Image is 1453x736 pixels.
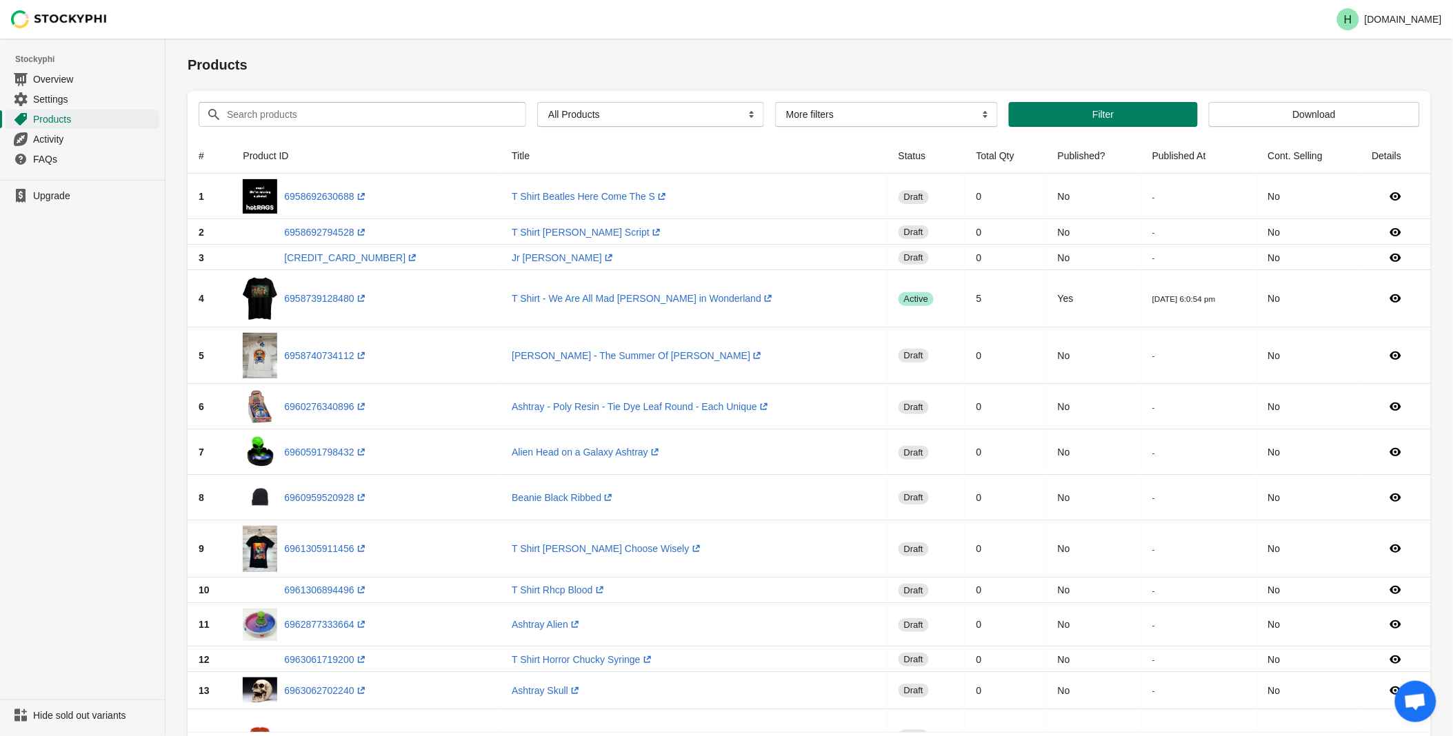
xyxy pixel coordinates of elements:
[199,401,204,412] span: 6
[11,10,108,28] img: Stockyphi
[284,252,419,263] a: [CREDIT_CARD_NUMBER](opens a new window)
[1152,586,1155,595] small: -
[284,685,368,696] a: 6963062702240(opens a new window)
[6,89,159,109] a: Settings
[899,684,929,697] span: draft
[243,435,277,469] img: 502563.jpg
[284,191,368,202] a: 6958692630688(opens a new window)
[899,190,929,204] span: draft
[1152,620,1155,629] small: -
[1337,8,1359,30] span: Avatar with initials H
[899,653,929,666] span: draft
[965,138,1047,174] th: Total Qty
[899,618,929,632] span: draft
[965,672,1047,709] td: 0
[1152,351,1155,360] small: -
[188,138,232,174] th: #
[6,149,159,169] a: FAQs
[1257,672,1361,709] td: No
[512,685,582,696] a: Ashtray Skull(opens a new window)
[284,619,368,630] a: 6962877333664(opens a new window)
[284,293,368,304] a: 6958739128480(opens a new window)
[512,293,775,304] a: T Shirt - We Are All Mad [PERSON_NAME] in Wonderland(opens a new window)
[1047,475,1141,520] td: No
[232,138,501,174] th: Product ID
[33,189,157,203] span: Upgrade
[1152,655,1155,664] small: -
[1047,672,1141,709] td: No
[243,276,277,322] img: 500298.png
[33,708,157,722] span: Hide sold out variants
[284,227,368,238] a: 6958692794528(opens a new window)
[1395,681,1436,722] div: Open chat
[965,646,1047,672] td: 0
[199,492,204,503] span: 8
[965,245,1047,270] td: 0
[199,685,210,696] span: 13
[512,401,771,412] a: Ashtray - Poly Resin - Tie Dye Leaf Round - Each Unique(opens a new window)
[15,52,165,66] span: Stockyphi
[33,112,157,126] span: Products
[6,186,159,205] a: Upgrade
[199,543,204,554] span: 9
[1344,14,1352,25] text: H
[1257,245,1361,270] td: No
[888,138,965,174] th: Status
[512,447,662,458] a: Alien Head on a Galaxy Ashtray(opens a new window)
[284,543,368,554] a: 6961305911456(opens a new window)
[1047,520,1141,577] td: No
[1152,294,1216,303] small: [DATE] 6:0:54 pm
[1257,475,1361,520] td: No
[284,447,368,458] a: 6960591798432(opens a new window)
[243,526,277,572] img: image_34fcfe6c-a03d-4fd4-b16b-d63a27655cdf.jpg
[965,270,1047,327] td: 5
[1152,402,1155,411] small: -
[1257,327,1361,385] td: No
[1257,270,1361,327] td: No
[1047,270,1141,327] td: Yes
[965,429,1047,475] td: 0
[965,520,1047,577] td: 0
[965,327,1047,385] td: 0
[243,480,277,515] img: 502747.png
[1152,227,1155,236] small: -
[199,350,204,361] span: 5
[899,349,929,362] span: draft
[1257,429,1361,475] td: No
[1047,174,1141,219] td: No
[1209,102,1420,127] button: Download
[1047,245,1141,270] td: No
[188,55,1431,74] h1: Products
[1152,253,1155,262] small: -
[512,252,616,263] a: Jr [PERSON_NAME](opens a new window)
[512,619,582,630] a: Ashtray Alien(opens a new window)
[199,252,204,263] span: 3
[33,72,157,86] span: Overview
[1152,192,1155,201] small: -
[33,152,157,166] span: FAQs
[33,132,157,146] span: Activity
[1152,448,1155,457] small: -
[1257,577,1361,603] td: No
[512,584,606,595] a: T Shirt Rhcp Blood(opens a new window)
[1293,109,1336,120] span: Download
[899,491,929,504] span: draft
[512,227,663,238] a: T Shirt [PERSON_NAME] Script(opens a new window)
[965,475,1047,520] td: 0
[899,542,929,556] span: draft
[1257,219,1361,245] td: No
[226,102,501,127] input: Search products
[1152,544,1155,553] small: -
[6,69,159,89] a: Overview
[512,492,615,503] a: Beanie Black Ribbed(opens a new window)
[1257,603,1361,647] td: No
[1047,138,1141,174] th: Published?
[6,109,159,129] a: Products
[284,401,368,412] a: 6960276340896(opens a new window)
[284,350,368,361] a: 6958740734112(opens a new window)
[1152,686,1155,695] small: -
[284,492,368,503] a: 6960959520928(opens a new window)
[1047,646,1141,672] td: No
[199,584,210,595] span: 10
[1152,493,1155,502] small: -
